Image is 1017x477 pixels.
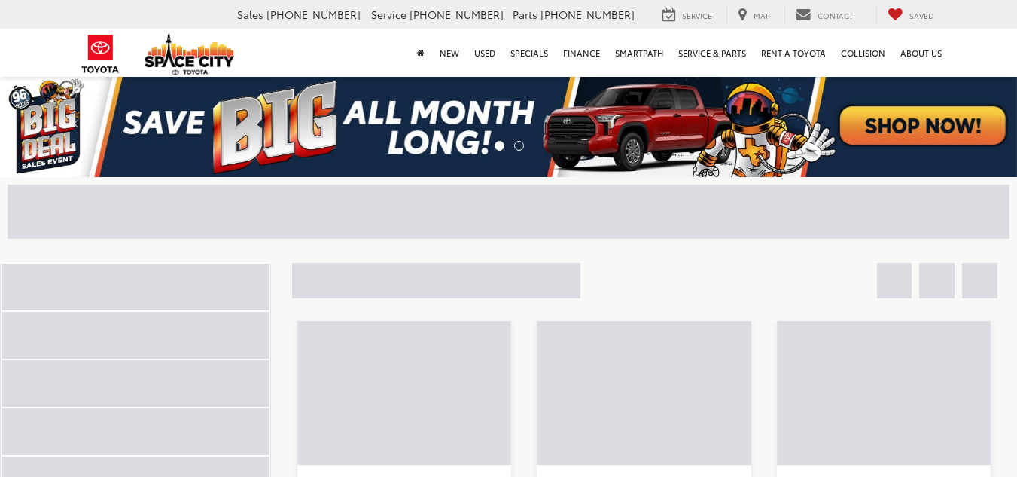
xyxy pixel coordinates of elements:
[432,29,467,77] a: New
[540,7,635,22] span: [PHONE_NUMBER]
[893,29,949,77] a: About Us
[266,7,361,22] span: [PHONE_NUMBER]
[651,7,723,23] a: Service
[754,29,833,77] a: Rent a Toyota
[682,10,712,21] span: Service
[726,7,781,23] a: Map
[833,29,893,77] a: Collision
[237,7,263,22] span: Sales
[410,7,504,22] span: [PHONE_NUMBER]
[909,10,934,21] span: Saved
[145,33,235,75] img: Space City Toyota
[607,29,671,77] a: SmartPath
[671,29,754,77] a: Service & Parts
[513,7,537,22] span: Parts
[72,29,129,78] img: Toyota
[503,29,556,77] a: Specials
[784,7,864,23] a: Contact
[410,29,432,77] a: Home
[371,7,406,22] span: Service
[876,7,945,23] a: My Saved Vehicles
[818,10,853,21] span: Contact
[556,29,607,77] a: Finance
[754,10,770,21] span: Map
[467,29,503,77] a: Used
